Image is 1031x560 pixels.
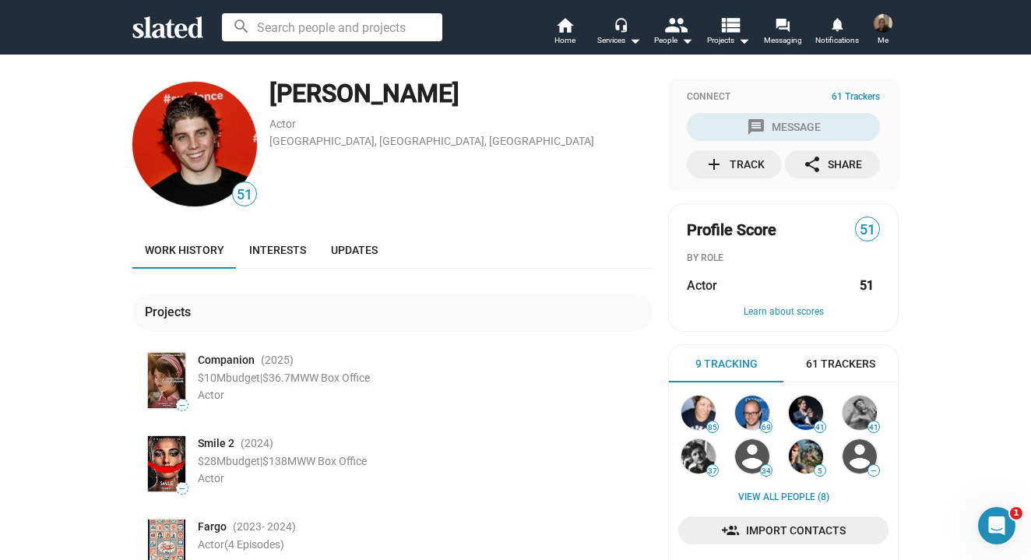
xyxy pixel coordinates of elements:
span: WW Box Office [297,455,367,467]
img: Chris Coats [789,439,823,474]
div: BY ROLE [687,252,880,265]
a: View all People (8) [738,491,829,504]
span: Interests [249,244,306,256]
span: — [868,467,879,475]
span: (4 Episodes) [224,538,284,551]
button: People [646,16,701,50]
iframe: Intercom live chat [978,507,1015,544]
div: Track [705,150,765,178]
a: Notifications [810,16,864,50]
a: Work history [132,231,237,269]
span: Smile 2 [198,436,234,451]
div: People [654,31,693,50]
a: Messaging [755,16,810,50]
span: 51 [233,185,256,206]
img: Poster: Smile 2 [148,436,185,491]
span: Home [554,31,575,50]
span: Work history [145,244,224,256]
span: Notifications [815,31,859,50]
mat-icon: notifications [829,16,844,31]
a: Updates [318,231,390,269]
mat-icon: arrow_drop_down [734,31,753,50]
strong: 51 [860,277,874,294]
div: Projects [145,304,197,320]
mat-icon: add [705,155,723,174]
span: Actor [687,277,717,294]
div: Services [597,31,641,50]
img: Damon Lindelof [735,396,769,430]
div: Share [803,150,862,178]
span: 1 [1010,507,1022,519]
mat-icon: arrow_drop_down [677,31,696,50]
span: $36.7M [262,372,300,384]
button: Share [785,150,880,178]
mat-icon: share [803,155,822,174]
img: Poster: Companion [148,353,185,408]
span: budget [226,372,260,384]
span: - 2024 [262,520,292,533]
span: Projects [707,31,750,50]
a: Interests [237,231,318,269]
img: Hans Muzungu [874,14,892,33]
img: Keiynan Lonsdale [843,396,877,430]
span: — [177,401,188,410]
span: (2023 ) [233,519,296,534]
img: Stephan Paternot [789,396,823,430]
span: | [260,455,262,467]
span: Actor [198,389,224,401]
mat-icon: home [555,16,574,34]
span: 41 [815,423,825,432]
span: $138M [262,455,297,467]
span: Actor [198,538,284,551]
mat-icon: arrow_drop_down [625,31,644,50]
span: 61 Trackers [806,357,875,372]
span: Updates [331,244,378,256]
span: 41 [868,423,879,432]
span: Companion [198,353,255,368]
span: Messaging [764,31,802,50]
mat-icon: view_list [719,13,741,36]
span: Profile Score [687,220,776,241]
span: 61 Trackers [832,91,880,104]
mat-icon: headset_mic [614,17,628,31]
span: budget [226,455,260,467]
mat-icon: people [664,13,687,36]
div: Message [747,113,821,141]
span: (2025 ) [261,353,294,368]
mat-icon: message [747,118,765,136]
span: Import Contacts [691,516,876,544]
span: (2024 ) [241,436,273,451]
span: $10M [198,372,226,384]
span: 69 [761,423,772,432]
span: Me [878,31,888,50]
button: Learn about scores [687,306,880,319]
span: 9 Tracking [695,357,758,372]
input: Search people and projects [222,13,442,41]
img: Meagan Lewis [681,396,716,430]
a: Home [537,16,592,50]
button: Services [592,16,646,50]
a: Actor [269,118,296,130]
a: Import Contacts [678,516,888,544]
button: Message [687,113,880,141]
a: [GEOGRAPHIC_DATA], [GEOGRAPHIC_DATA], [GEOGRAPHIC_DATA] [269,135,594,147]
img: Lukas Gage [132,82,257,206]
img: Joshua Thurston [681,439,716,474]
span: — [177,484,188,493]
span: Actor [198,472,224,484]
button: Hans MuzunguMe [864,11,902,51]
span: 5 [815,467,825,476]
span: | [260,372,262,384]
div: [PERSON_NAME] [269,77,653,111]
span: 85 [707,423,718,432]
mat-icon: forum [775,17,790,32]
span: $28M [198,455,226,467]
span: 51 [856,220,879,241]
button: Projects [701,16,755,50]
span: WW Box Office [300,372,370,384]
div: Connect [687,91,880,104]
span: 37 [707,467,718,476]
span: 34 [761,467,772,476]
button: Track [687,150,782,178]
